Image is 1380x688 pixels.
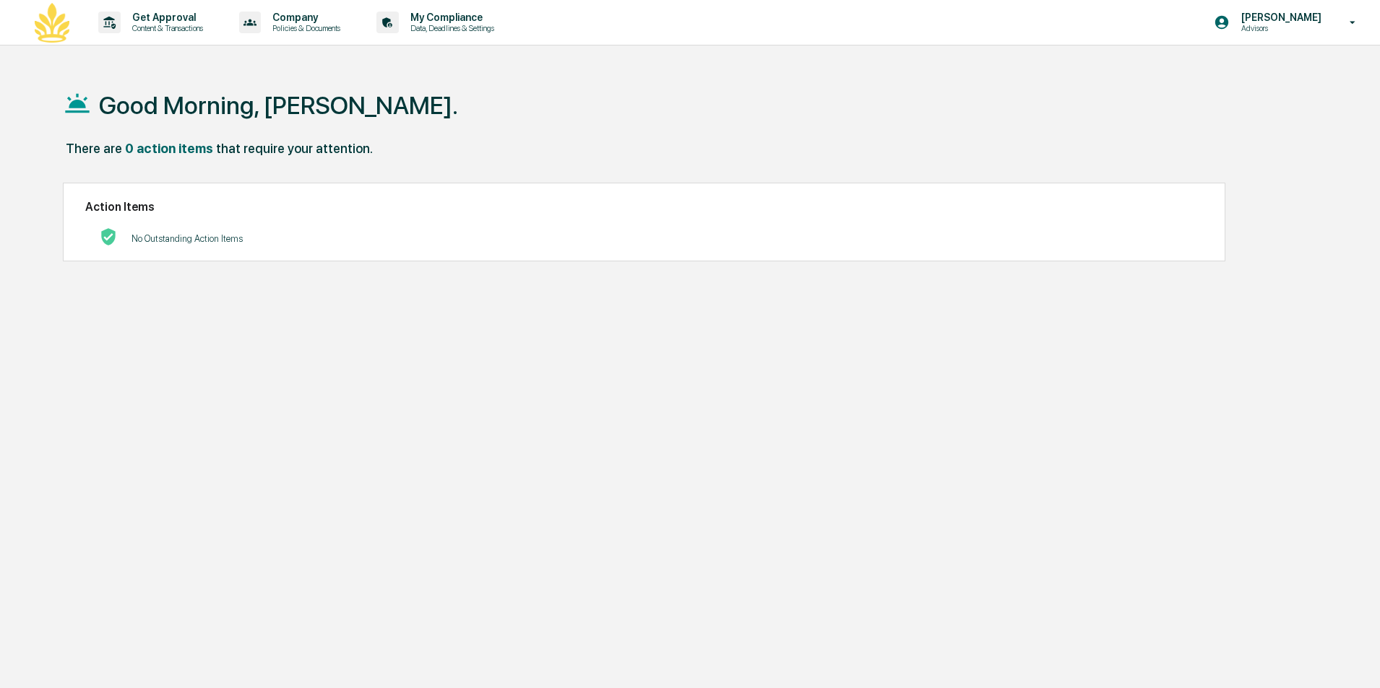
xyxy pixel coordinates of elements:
div: 0 action items [125,141,213,156]
div: There are [66,141,122,156]
h1: Good Morning, [PERSON_NAME]. [99,91,458,120]
h2: Action Items [85,200,1203,214]
p: My Compliance [399,12,501,23]
p: No Outstanding Action Items [131,233,243,244]
img: logo [35,3,69,43]
p: Advisors [1230,23,1329,33]
div: that require your attention. [216,141,373,156]
p: Data, Deadlines & Settings [399,23,501,33]
p: Get Approval [121,12,210,23]
img: No Actions logo [100,228,117,245]
p: Policies & Documents [261,23,348,33]
p: Content & Transactions [121,23,210,33]
p: [PERSON_NAME] [1230,12,1329,23]
p: Company [261,12,348,23]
